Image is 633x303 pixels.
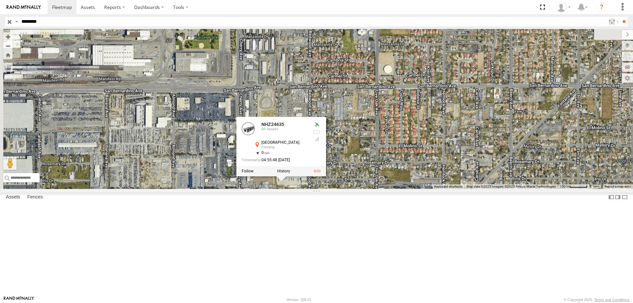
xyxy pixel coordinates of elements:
div: Valid GPS Fix [313,122,321,128]
label: Map Settings [622,74,633,83]
button: Zoom in [3,32,13,41]
label: Fences [24,193,46,202]
label: Assets [3,193,23,202]
a: Report a map error [605,185,631,188]
a: Terms and Conditions [594,298,629,302]
span: Map data ©2025 Imagery ©2025 Airbus, Maxar Technologies [467,185,556,188]
label: Hide Summary Table [621,193,628,202]
label: Search Filter Options [606,17,620,26]
div: Fontana [261,146,308,150]
button: Map Scale: 100 m per 51 pixels [558,184,589,189]
span: 0 [261,151,270,155]
button: Zoom out [3,41,13,50]
button: Zoom Home [3,50,13,59]
a: NHZ24635 [261,122,284,127]
label: Search Query [14,17,19,26]
div: Zulema McIntosch [554,2,573,12]
label: Measure [3,63,13,72]
label: Dock Summary Table to the Left [608,193,615,202]
label: Realtime tracking of Asset [242,169,254,173]
label: View Asset History [277,169,290,173]
a: Visit our Website [4,296,34,303]
div: All Assets [261,127,308,131]
div: Date/time of location update [242,158,308,162]
span: 100 m [560,185,569,188]
img: rand-logo.svg [7,5,41,10]
i: ? [596,2,607,13]
div: © Copyright 2025 - [564,298,629,302]
div: Last Event GSM Signal Strength [313,136,321,142]
a: View Asset Details [314,169,321,173]
button: Drag Pegman onto the map to open Street View [3,157,16,170]
div: Version: 305.01 [286,298,312,302]
a: Terms [593,185,600,188]
button: Keyboard shortcuts [434,184,463,189]
label: Dock Summary Table to the Right [615,193,621,202]
div: [GEOGRAPHIC_DATA] [261,141,308,145]
div: No battery health information received from this device. [313,129,321,135]
a: View Asset Details [242,122,255,136]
